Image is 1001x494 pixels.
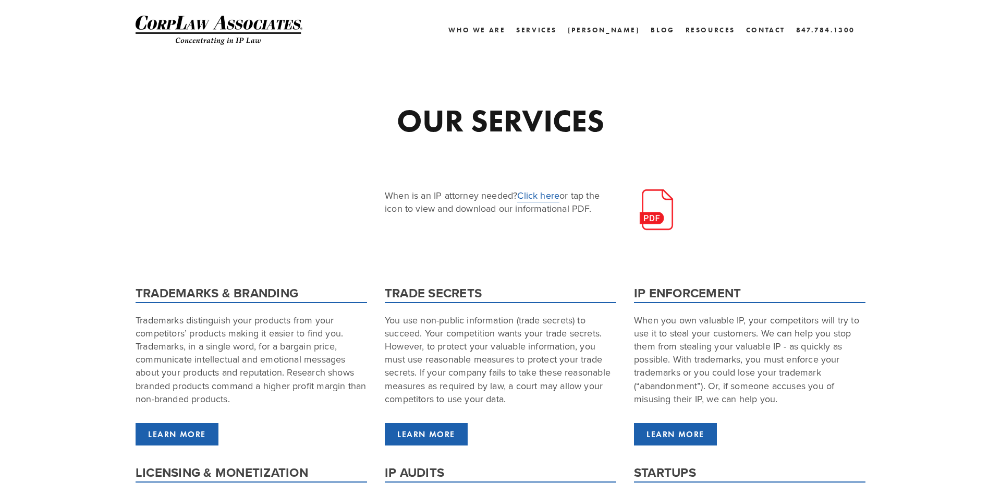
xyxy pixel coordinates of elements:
a: Contact [746,22,785,38]
a: LEARN MORE [634,423,717,445]
img: CorpLaw IP Law Firm [136,16,302,45]
a: [PERSON_NAME] [568,22,640,38]
strong: LICENSING & MONETIZATION [136,463,308,481]
strong: STARTUPS [634,463,696,481]
p: You use non-public information (trade secrets) to succeed. Your competition wants your trade secr... [385,314,616,405]
a: Resources [686,26,735,34]
img: pdf-icon.png [636,189,677,231]
a: 847.784.1300 [796,22,855,38]
p: Trademarks distinguish your products from your competitors’ products making it easier to find you... [136,314,367,405]
strong: TRADE SECRETS [385,284,482,302]
strong: IP ENFORCEMENT [634,284,741,302]
p: When is an IP attorney needed? or tap the icon to view and download our informational PDF. [385,189,616,215]
a: LEARN MORE [385,423,468,445]
h1: OUR SERVICES [260,105,741,136]
strong: IP AUDITS [385,463,444,481]
a: Blog [651,22,674,38]
a: Click here [517,189,559,203]
a: LEARN MORE [136,423,218,445]
strong: TRADEMARKS & BRANDING [136,284,298,302]
p: When you own valuable IP, your competitors will try to use it to steal your customers. We can hel... [634,314,865,405]
a: Who We Are [448,22,505,38]
a: Services [516,22,557,38]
